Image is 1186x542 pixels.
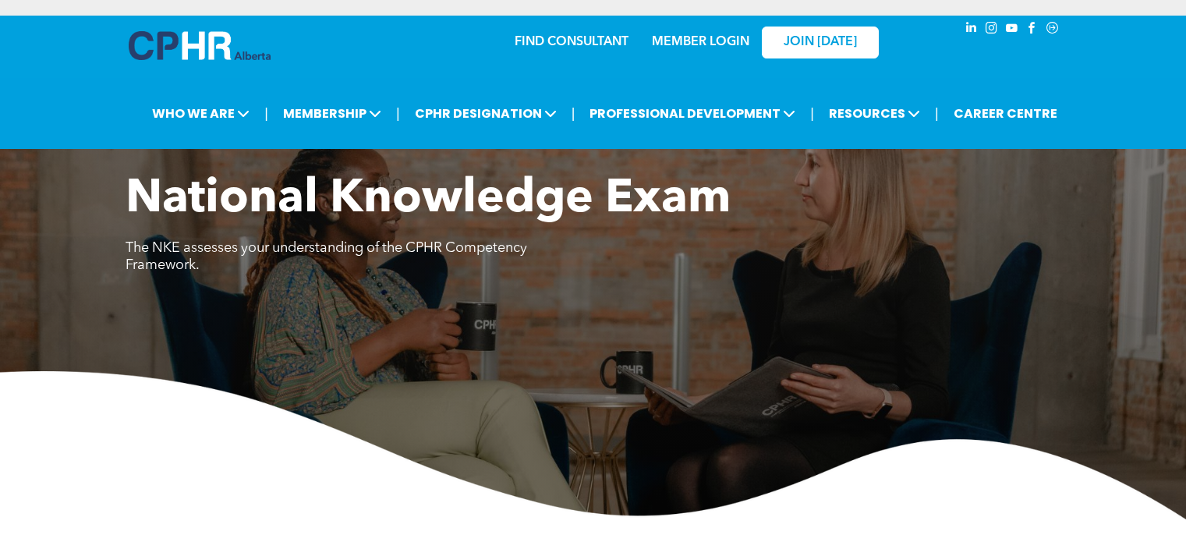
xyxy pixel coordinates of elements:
a: JOIN [DATE] [762,27,879,58]
span: RESOURCES [824,99,925,128]
a: CAREER CENTRE [949,99,1062,128]
span: National Knowledge Exam [126,176,731,223]
a: Social network [1044,19,1061,41]
a: linkedin [963,19,980,41]
span: MEMBERSHIP [278,99,386,128]
li: | [264,97,268,129]
li: | [396,97,400,129]
a: MEMBER LOGIN [652,36,749,48]
a: FIND CONSULTANT [515,36,628,48]
span: JOIN [DATE] [784,35,857,50]
a: facebook [1024,19,1041,41]
span: The NKE assesses your understanding of the CPHR Competency Framework. [126,241,527,272]
a: instagram [983,19,1000,41]
img: A blue and white logo for cp alberta [129,31,271,60]
li: | [810,97,814,129]
li: | [935,97,939,129]
span: WHO WE ARE [147,99,254,128]
span: CPHR DESIGNATION [410,99,561,128]
li: | [572,97,575,129]
span: PROFESSIONAL DEVELOPMENT [585,99,800,128]
a: youtube [1004,19,1021,41]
